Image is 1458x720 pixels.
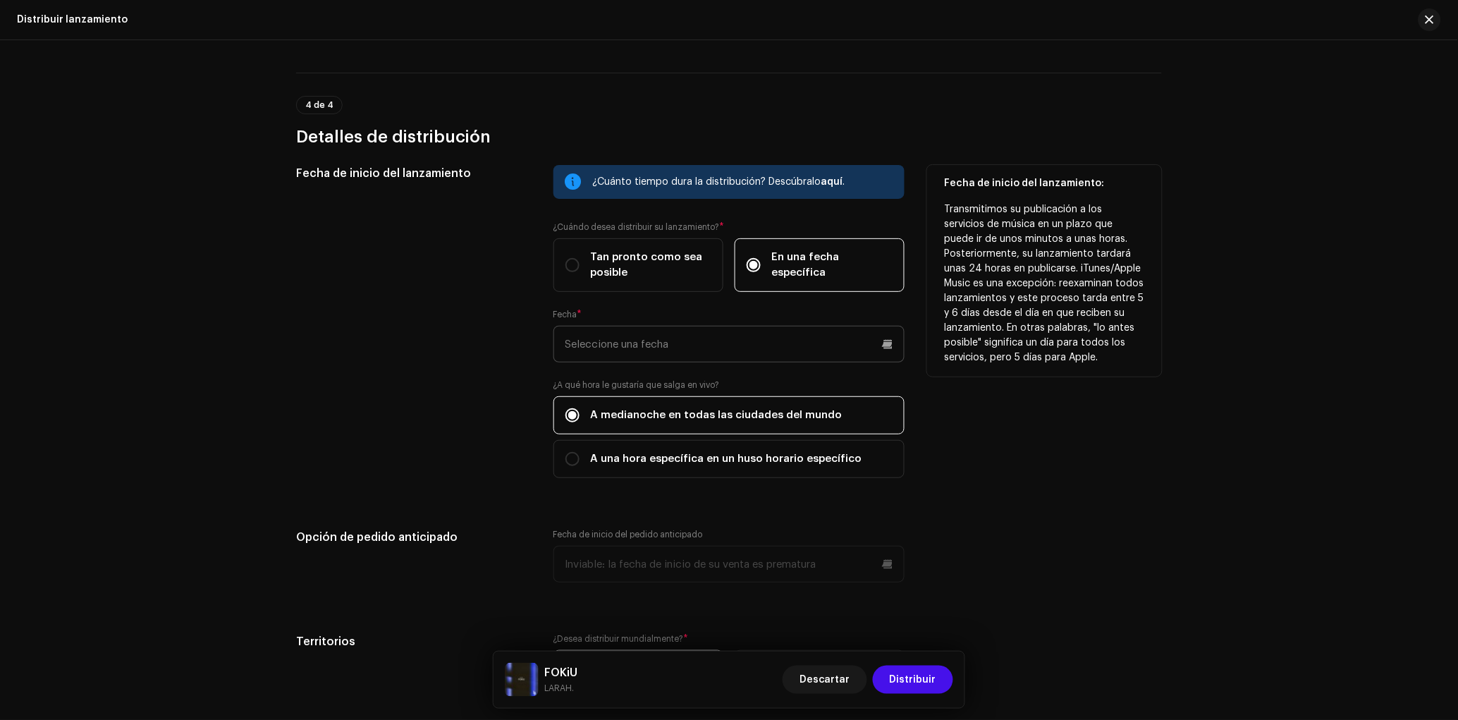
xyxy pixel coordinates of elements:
span: A una hora específica en un huso horario específico [591,451,862,467]
button: Distribuir [873,666,953,694]
span: A medianoche en todas las ciudades del mundo [591,408,843,423]
div: ¿Cuánto tiempo dura la distribución? Descúbralo . [593,173,893,190]
h5: Fecha de inicio del lanzamiento [296,165,531,182]
span: aquí [821,177,843,187]
span: En una fecha específica [772,250,893,281]
label: ¿Desea distribuir mundialmente? [553,633,905,645]
button: Descartar [783,666,867,694]
img: 70fd886c-0e50-4c65-9b1e-e116e132c8a1 [505,663,539,697]
input: Seleccione una fecha [553,326,905,362]
p: Transmitimos su publicación a los servicios de música en un plazo que puede ir de unos minutos a ... [944,202,1145,365]
label: ¿Cuándo desea distribuir su lanzamiento? [553,221,905,233]
label: Fecha [553,309,582,320]
label: Fecha de inicio del pedido anticipado [553,529,703,540]
h5: Territorios [296,633,531,650]
span: Tan pronto como sea posible [591,250,711,281]
div: Distribuir lanzamiento [17,14,128,25]
h5: Opción de pedido anticipado [296,529,531,546]
h5: FOKiU [544,664,577,681]
p: Fecha de inicio del lanzamiento: [944,176,1145,191]
span: Distribuir [890,666,936,694]
span: Descartar [800,666,850,694]
small: FOKiU [544,681,577,695]
label: ¿A qué hora le gustaría que salga en vivo? [553,379,905,391]
h3: Detalles de distribución [296,126,1162,148]
span: 4 de 4 [305,101,333,109]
